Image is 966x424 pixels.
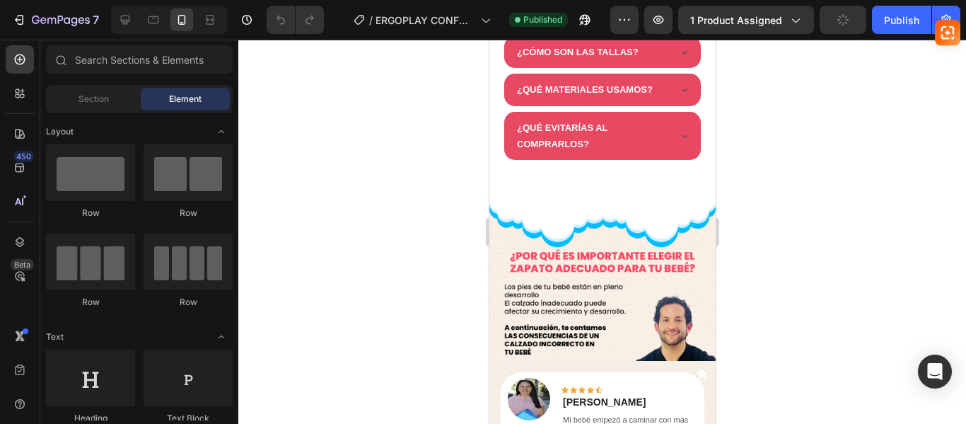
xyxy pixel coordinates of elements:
button: 1 product assigned [678,6,814,34]
span: Published [523,13,562,26]
div: Undo/Redo [267,6,324,34]
input: Search Sections & Elements [46,45,233,74]
div: 450 [13,151,34,162]
span: / [369,13,373,28]
div: Beta [11,259,34,270]
span: Layout [46,125,74,138]
div: Row [144,296,233,309]
span: Section [78,93,109,105]
span: 1 product assigned [690,13,782,28]
div: Publish [884,13,919,28]
div: Row [46,296,135,309]
span: Toggle open [210,326,233,348]
div: Row [144,207,233,219]
span: Text [46,331,64,343]
button: 7 [6,6,105,34]
iframe: Design area [489,40,716,424]
span: ERGOPLAY CONFORT 2 [376,13,475,28]
p: 7 [93,11,99,28]
div: Row [46,207,135,219]
span: Toggle open [210,120,233,143]
span: Element [169,93,202,105]
div: Open Intercom Messenger [918,355,952,389]
button: Publish [872,6,931,34]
